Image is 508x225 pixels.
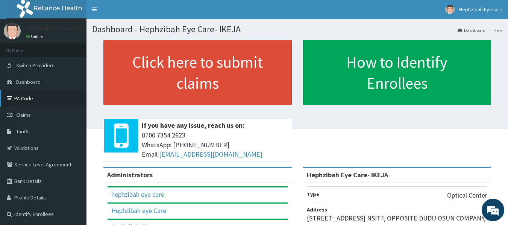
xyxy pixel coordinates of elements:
[447,190,487,200] p: Optical Center
[16,112,31,118] span: Claims
[458,27,485,33] a: Dashboard
[142,130,288,159] span: 0700 7354 2623 WhatsApp: [PHONE_NUMBER] Email:
[307,191,319,198] b: Type
[307,206,327,213] b: Address
[26,24,83,31] p: Hephzibah Eyecare
[307,171,388,179] strong: Hephzibah Eye Care- IKEJA
[14,38,30,56] img: d_794563401_company_1708531726252_794563401
[123,4,141,22] div: Minimize live chat window
[459,6,502,13] span: Hephzibah Eyecare
[39,42,126,52] div: Chat with us now
[103,40,292,105] a: Click here to submit claims
[44,66,104,142] span: We're online!
[159,150,262,159] a: [EMAIL_ADDRESS][DOMAIN_NAME]
[16,62,55,69] span: Switch Providers
[4,23,21,39] img: User Image
[26,34,44,39] a: Online
[4,147,143,174] textarea: Type your message and hit 'Enter'
[142,121,244,130] b: If you have any issue, reach us on:
[16,79,41,85] span: Dashboard
[107,171,153,179] b: Administrators
[111,206,166,215] a: Hephzibah eye Care
[303,40,491,105] a: How to Identify Enrollees
[445,5,455,14] img: User Image
[111,190,164,199] a: hephzibah eye care
[486,27,502,33] li: Here
[92,24,502,34] h1: Dashboard - Hephzibah Eye Care- IKEJA
[16,128,30,135] span: Tariffs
